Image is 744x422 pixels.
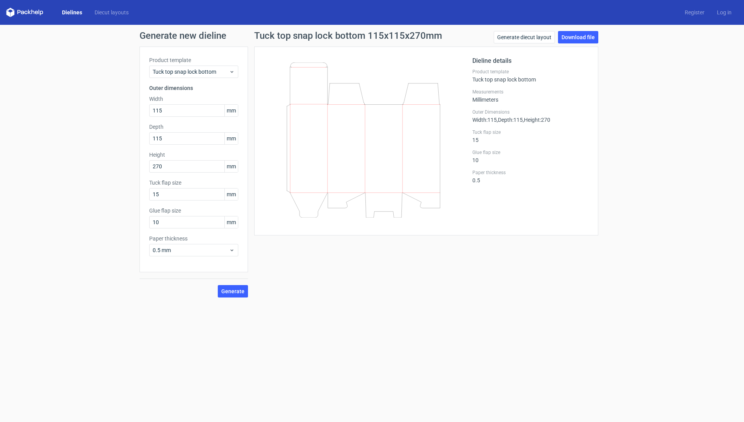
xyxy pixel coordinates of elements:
[153,246,229,254] span: 0.5 mm
[254,31,442,40] h1: Tuck top snap lock bottom 115x115x270mm
[472,56,589,66] h2: Dieline details
[472,149,589,163] div: 10
[472,69,589,83] div: Tuck top snap lock bottom
[472,129,589,143] div: 15
[224,133,238,144] span: mm
[88,9,135,16] a: Diecut layouts
[56,9,88,16] a: Dielines
[149,56,238,64] label: Product template
[497,117,523,123] span: , Depth : 115
[472,169,589,183] div: 0.5
[472,149,589,156] label: Glue flap size
[558,31,598,43] a: Download file
[149,235,238,242] label: Paper thickness
[224,216,238,228] span: mm
[472,89,589,103] div: Millimeters
[224,189,238,200] span: mm
[221,289,245,294] span: Generate
[472,89,589,95] label: Measurements
[224,161,238,172] span: mm
[472,109,589,115] label: Outer Dimensions
[472,69,589,75] label: Product template
[149,179,238,187] label: Tuck flap size
[149,95,238,103] label: Width
[139,31,604,40] h1: Generate new dieline
[523,117,550,123] span: , Height : 270
[149,123,238,131] label: Depth
[153,68,229,76] span: Tuck top snap lock bottom
[224,105,238,116] span: mm
[472,169,589,176] label: Paper thickness
[149,207,238,214] label: Glue flap size
[149,151,238,159] label: Height
[494,31,555,43] a: Generate diecut layout
[679,9,711,16] a: Register
[218,285,248,297] button: Generate
[711,9,738,16] a: Log in
[472,129,589,135] label: Tuck flap size
[472,117,497,123] span: Width : 115
[149,84,238,92] h3: Outer dimensions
